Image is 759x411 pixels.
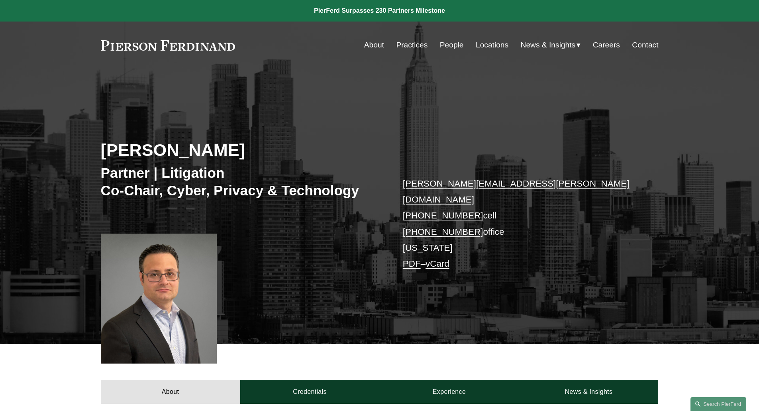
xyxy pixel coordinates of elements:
[519,380,658,404] a: News & Insights
[403,259,421,269] a: PDF
[426,259,449,269] a: vCard
[240,380,380,404] a: Credentials
[364,37,384,53] a: About
[396,37,428,53] a: Practices
[380,380,519,404] a: Experience
[632,37,658,53] a: Contact
[593,37,620,53] a: Careers
[690,397,746,411] a: Search this site
[101,164,380,199] h3: Partner | Litigation Co-Chair, Cyber, Privacy & Technology
[521,37,581,53] a: folder dropdown
[101,380,240,404] a: About
[101,140,380,160] h2: [PERSON_NAME]
[403,179,630,205] a: [PERSON_NAME][EMAIL_ADDRESS][PERSON_NAME][DOMAIN_NAME]
[521,38,576,52] span: News & Insights
[403,176,635,272] p: cell office [US_STATE] –
[403,210,483,220] a: [PHONE_NUMBER]
[403,227,483,237] a: [PHONE_NUMBER]
[440,37,464,53] a: People
[476,37,508,53] a: Locations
